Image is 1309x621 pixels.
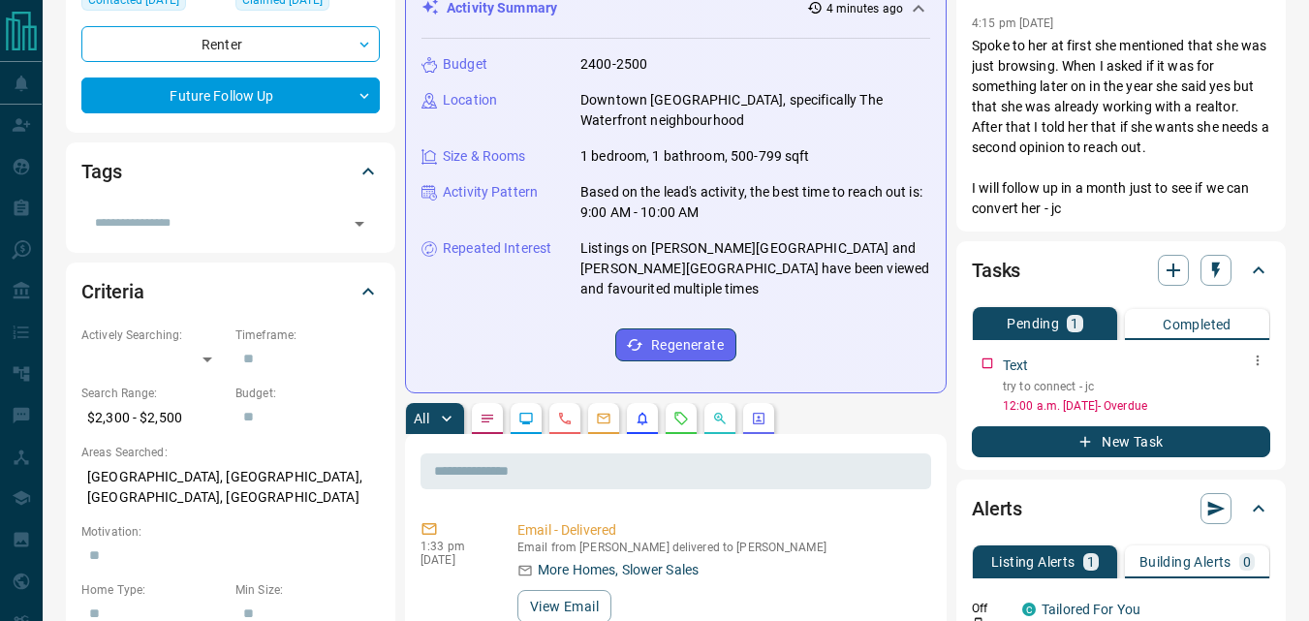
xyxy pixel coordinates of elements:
[443,182,538,202] p: Activity Pattern
[81,581,226,599] p: Home Type:
[81,276,144,307] h2: Criteria
[480,411,495,426] svg: Notes
[517,520,923,541] p: Email - Delivered
[615,328,736,361] button: Regenerate
[1163,318,1231,331] p: Completed
[517,541,923,554] p: Email from [PERSON_NAME] delivered to [PERSON_NAME]
[443,90,497,110] p: Location
[443,238,551,259] p: Repeated Interest
[235,385,380,402] p: Budget:
[751,411,766,426] svg: Agent Actions
[972,426,1270,457] button: New Task
[972,36,1270,219] p: Spoke to her at first she mentioned that she was just browsing. When I asked if it was for someth...
[538,560,699,580] p: More Homes, Slower Sales
[972,493,1022,524] h2: Alerts
[712,411,728,426] svg: Opportunities
[421,540,488,553] p: 1:33 pm
[580,90,930,131] p: Downtown [GEOGRAPHIC_DATA], specifically The Waterfront neighbourhood
[443,54,487,75] p: Budget
[81,268,380,315] div: Criteria
[518,411,534,426] svg: Lead Browsing Activity
[1003,356,1029,376] p: Text
[972,255,1020,286] h2: Tasks
[1139,555,1231,569] p: Building Alerts
[972,485,1270,532] div: Alerts
[81,461,380,513] p: [GEOGRAPHIC_DATA], [GEOGRAPHIC_DATA], [GEOGRAPHIC_DATA], [GEOGRAPHIC_DATA]
[580,238,930,299] p: Listings on [PERSON_NAME][GEOGRAPHIC_DATA] and [PERSON_NAME][GEOGRAPHIC_DATA] have been viewed an...
[1022,603,1036,616] div: condos.ca
[557,411,573,426] svg: Calls
[1087,555,1095,569] p: 1
[1003,378,1270,395] p: try to connect - jc
[972,247,1270,294] div: Tasks
[443,146,526,167] p: Size & Rooms
[580,146,810,167] p: 1 bedroom, 1 bathroom, 500-799 sqft
[81,26,380,62] div: Renter
[1003,397,1270,415] p: 12:00 a.m. [DATE] - Overdue
[596,411,611,426] svg: Emails
[635,411,650,426] svg: Listing Alerts
[1243,555,1251,569] p: 0
[81,326,226,344] p: Actively Searching:
[81,402,226,434] p: $2,300 - $2,500
[1007,317,1059,330] p: Pending
[972,600,1011,617] p: Off
[81,385,226,402] p: Search Range:
[346,210,373,237] button: Open
[81,148,380,195] div: Tags
[421,553,488,567] p: [DATE]
[235,326,380,344] p: Timeframe:
[81,156,121,187] h2: Tags
[972,16,1054,30] p: 4:15 pm [DATE]
[580,182,930,223] p: Based on the lead's activity, the best time to reach out is: 9:00 AM - 10:00 AM
[235,581,380,599] p: Min Size:
[991,555,1075,569] p: Listing Alerts
[81,523,380,541] p: Motivation:
[81,78,380,113] div: Future Follow Up
[81,444,380,461] p: Areas Searched:
[1042,602,1140,617] a: Tailored For You
[673,411,689,426] svg: Requests
[1071,317,1078,330] p: 1
[414,412,429,425] p: All
[580,54,647,75] p: 2400-2500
